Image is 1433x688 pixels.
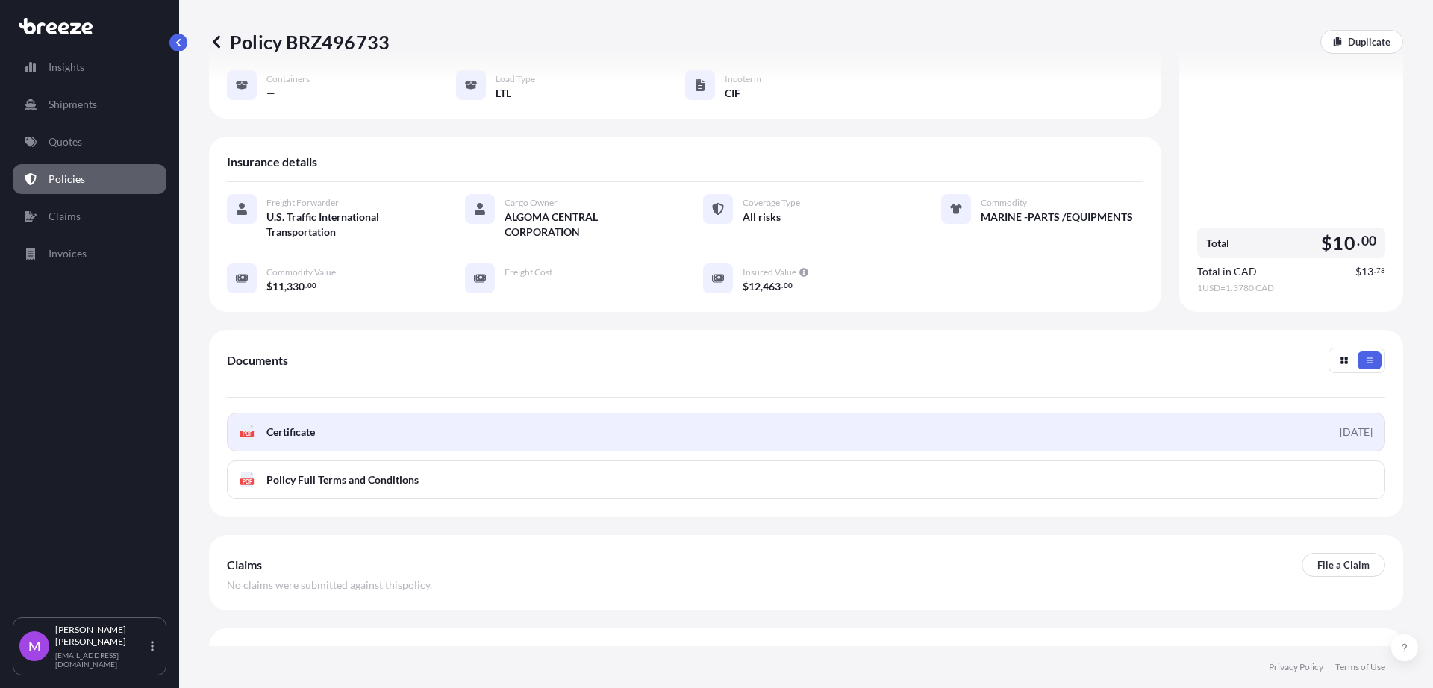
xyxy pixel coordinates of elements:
[266,425,315,440] span: Certificate
[1374,268,1376,273] span: .
[13,90,166,119] a: Shipments
[284,281,287,292] span: ,
[496,86,511,101] span: LTL
[743,210,781,225] span: All risks
[49,134,82,149] p: Quotes
[784,283,793,288] span: 00
[209,30,390,54] p: Policy BRZ496733
[1302,553,1385,577] a: File a Claim
[55,624,148,648] p: [PERSON_NAME] [PERSON_NAME]
[505,266,552,278] span: Freight Cost
[266,86,275,101] span: —
[49,246,87,261] p: Invoices
[55,651,148,669] p: [EMAIL_ADDRESS][DOMAIN_NAME]
[13,52,166,82] a: Insights
[1269,661,1323,673] a: Privacy Policy
[505,279,513,294] span: —
[227,413,1385,451] a: PDFCertificate[DATE]
[1197,264,1257,279] span: Total in CAD
[227,460,1385,499] a: PDFPolicy Full Terms and Conditions
[227,634,1385,670] div: Main Exclusions
[49,172,85,187] p: Policies
[1340,425,1373,440] div: [DATE]
[781,283,783,288] span: .
[305,283,307,288] span: .
[13,201,166,231] a: Claims
[981,210,1133,225] span: MARINE -PARTS /EQUIPMENTS
[725,86,740,101] span: CIF
[13,127,166,157] a: Quotes
[227,578,432,592] span: No claims were submitted against this policy .
[1348,34,1390,49] p: Duplicate
[1335,661,1385,673] a: Terms of Use
[49,97,97,112] p: Shipments
[981,197,1027,209] span: Commodity
[1197,282,1385,294] span: 1 USD = 1.3780 CAD
[1357,237,1360,246] span: .
[227,154,317,169] span: Insurance details
[1355,266,1361,277] span: $
[743,281,749,292] span: $
[287,281,305,292] span: 330
[743,266,796,278] span: Insured Value
[243,431,252,437] text: PDF
[749,281,761,292] span: 12
[1320,30,1403,54] a: Duplicate
[13,239,166,269] a: Invoices
[13,164,166,194] a: Policies
[243,479,252,484] text: PDF
[307,283,316,288] span: 00
[1332,234,1355,252] span: 10
[266,210,429,240] span: U.S. Traffic International Transportation
[1206,236,1229,251] span: Total
[1361,237,1376,246] span: 00
[272,281,284,292] span: 11
[505,197,558,209] span: Cargo Owner
[1321,234,1332,252] span: $
[505,210,667,240] span: ALGOMA CENTRAL CORPORATION
[266,281,272,292] span: $
[266,197,339,209] span: Freight Forwarder
[227,645,312,660] span: Main Exclusions
[761,281,763,292] span: ,
[763,281,781,292] span: 463
[1361,266,1373,277] span: 13
[227,353,288,368] span: Documents
[743,197,800,209] span: Coverage Type
[28,639,41,654] span: M
[227,557,262,572] span: Claims
[266,472,419,487] span: Policy Full Terms and Conditions
[49,60,84,75] p: Insights
[1376,268,1385,273] span: 78
[49,209,81,224] p: Claims
[266,266,336,278] span: Commodity Value
[1317,557,1370,572] p: File a Claim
